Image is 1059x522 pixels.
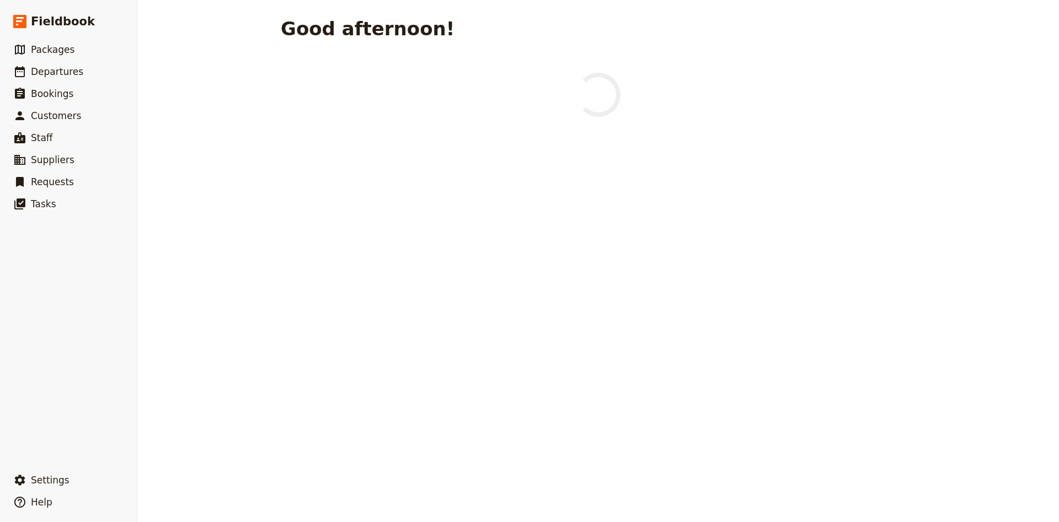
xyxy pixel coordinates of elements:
span: Tasks [31,198,56,209]
span: Departures [31,66,83,77]
span: Requests [31,176,74,187]
span: Customers [31,110,81,121]
h1: Good afternoon! [281,18,454,40]
span: Bookings [31,88,73,99]
span: Staff [31,132,53,143]
span: Settings [31,475,69,486]
span: Fieldbook [31,13,95,30]
span: Help [31,497,52,508]
span: Suppliers [31,154,74,165]
span: Packages [31,44,74,55]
